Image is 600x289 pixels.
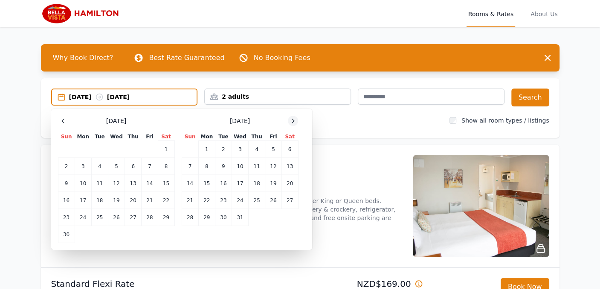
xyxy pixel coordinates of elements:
[232,209,248,226] td: 31
[58,226,75,243] td: 30
[158,141,174,158] td: 1
[91,133,108,141] th: Tue
[58,209,75,226] td: 23
[215,192,232,209] td: 23
[142,192,158,209] td: 21
[198,209,215,226] td: 29
[198,133,215,141] th: Mon
[215,133,232,141] th: Tue
[46,49,120,66] span: Why Book Direct?
[249,133,265,141] th: Thu
[249,158,265,175] td: 11
[182,192,198,209] td: 21
[142,158,158,175] td: 7
[232,141,248,158] td: 3
[198,192,215,209] td: 22
[232,192,248,209] td: 24
[125,175,142,192] td: 13
[265,192,281,209] td: 26
[142,133,158,141] th: Fri
[75,192,91,209] td: 17
[142,209,158,226] td: 28
[182,209,198,226] td: 28
[75,158,91,175] td: 3
[142,175,158,192] td: 14
[108,192,125,209] td: 19
[91,209,108,226] td: 25
[511,89,549,106] button: Search
[198,158,215,175] td: 8
[265,133,281,141] th: Fri
[265,141,281,158] td: 5
[265,158,281,175] td: 12
[125,158,142,175] td: 6
[108,133,125,141] th: Wed
[158,209,174,226] td: 29
[205,92,351,101] div: 2 adults
[75,133,91,141] th: Mon
[230,117,250,125] span: [DATE]
[58,192,75,209] td: 16
[249,141,265,158] td: 4
[125,133,142,141] th: Thu
[91,158,108,175] td: 4
[158,158,174,175] td: 8
[106,117,126,125] span: [DATE]
[108,209,125,226] td: 26
[91,192,108,209] td: 18
[69,93,197,101] div: [DATE] [DATE]
[182,158,198,175] td: 7
[254,53,310,63] p: No Booking Fees
[158,133,174,141] th: Sat
[215,209,232,226] td: 30
[281,192,298,209] td: 27
[215,141,232,158] td: 2
[75,175,91,192] td: 10
[41,3,123,24] img: Bella Vista Hamilton
[232,133,248,141] th: Wed
[58,175,75,192] td: 9
[232,175,248,192] td: 17
[182,175,198,192] td: 14
[281,141,298,158] td: 6
[198,141,215,158] td: 1
[215,158,232,175] td: 9
[58,158,75,175] td: 2
[198,175,215,192] td: 15
[75,209,91,226] td: 24
[232,158,248,175] td: 10
[108,175,125,192] td: 12
[125,192,142,209] td: 20
[249,192,265,209] td: 25
[108,158,125,175] td: 5
[182,133,198,141] th: Sun
[158,192,174,209] td: 22
[158,175,174,192] td: 15
[265,175,281,192] td: 19
[281,158,298,175] td: 13
[281,175,298,192] td: 20
[249,175,265,192] td: 18
[91,175,108,192] td: 11
[149,53,224,63] p: Best Rate Guaranteed
[58,133,75,141] th: Sun
[215,175,232,192] td: 16
[461,117,549,124] label: Show all room types / listings
[281,133,298,141] th: Sat
[125,209,142,226] td: 27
